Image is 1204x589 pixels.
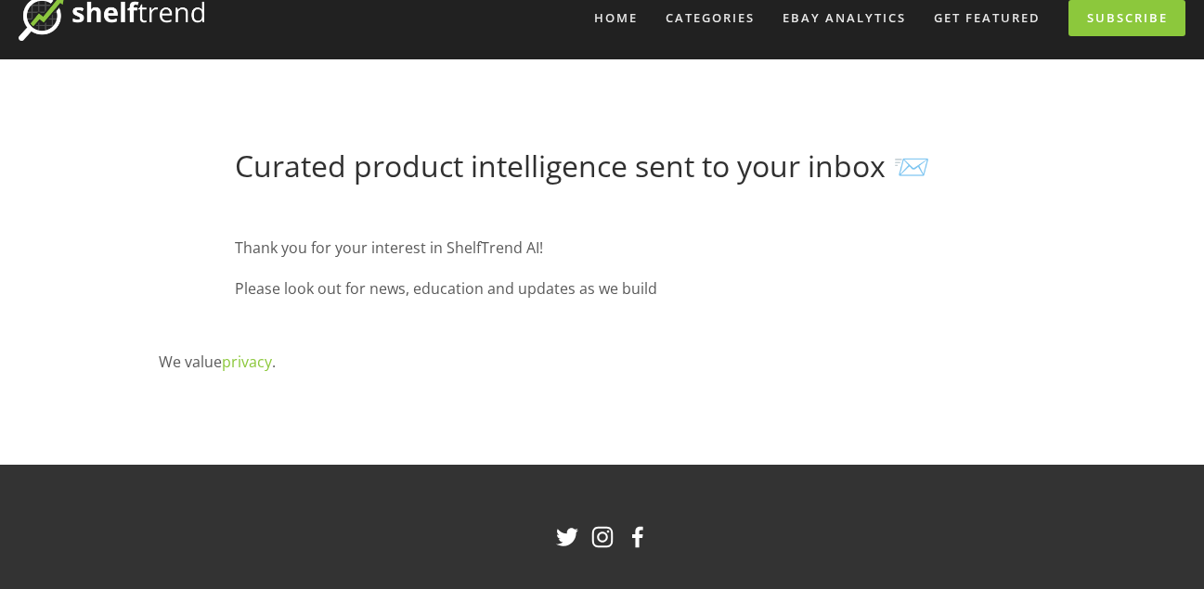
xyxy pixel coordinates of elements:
a: eBay Analytics [770,3,918,33]
a: Home [582,3,650,33]
p: Please look out for news, education and updates as we build [235,275,969,302]
div: Categories [654,3,767,33]
a: ShelfTrend [556,526,578,548]
p: Thank you for your interest in ShelfTrend AI! [235,235,969,262]
a: Get Featured [922,3,1053,33]
p: We value . [159,349,1046,376]
a: ShelfTrend [591,526,614,548]
a: privacy [222,352,272,372]
h1: Curated product intelligence sent to your inbox 📨 [235,148,969,184]
a: ShelfTrend [627,526,649,548]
